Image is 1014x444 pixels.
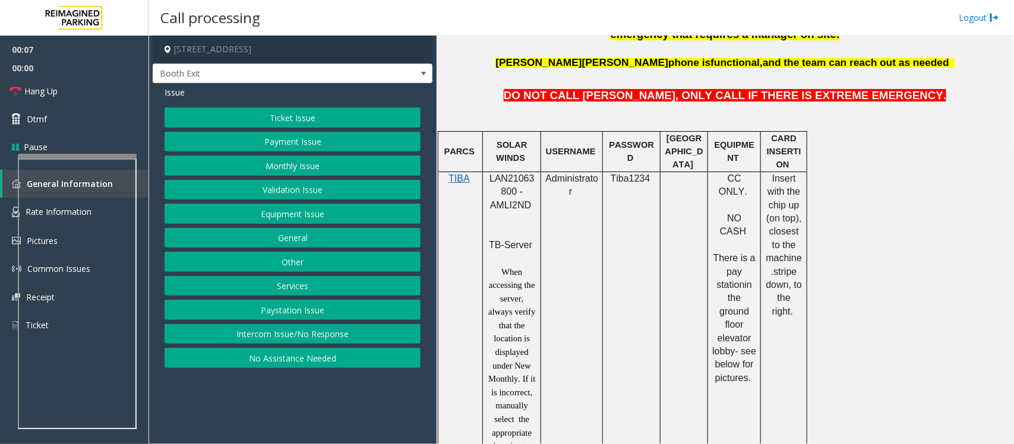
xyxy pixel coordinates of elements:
button: Payment Issue [165,132,421,152]
button: Paystation Issue [165,300,421,320]
span: CARD INSERTION [767,134,801,170]
a: Logout [959,11,999,24]
span: I [772,173,775,183]
span: [PERSON_NAME] [495,56,582,68]
button: Equipment Issue [165,204,421,224]
span: DO NOT CALL [PERSON_NAME], ONLY CALL IF THERE IS EXTREME EMERGENCY. [504,89,946,102]
button: Ticket Issue [165,107,421,128]
img: 'icon' [12,207,20,217]
span: TB-Server [489,240,532,250]
img: 'icon' [12,237,21,245]
span: should only be contacted if you have an emergency that requires a manager on site [611,12,983,40]
button: No Assistance Needed [165,348,421,368]
span: Booth Exit [153,64,376,83]
span: [PERSON_NAME] [582,56,668,68]
span: There is a [713,253,756,263]
img: 'icon' [12,320,20,331]
span: [GEOGRAPHIC_DATA] [665,134,703,170]
img: logout [990,11,999,24]
span: pay station [717,267,745,290]
img: 'icon' [12,293,20,301]
span: PARCS [444,147,475,156]
span: phone is [668,56,710,68]
span: Tiba1234 [611,173,650,183]
img: 'icon' [12,179,21,188]
span: Issue [165,86,185,99]
span: Dtmf [27,113,47,125]
button: Monthly Issue [165,156,421,176]
span: Hang Up [24,85,58,97]
span: USERNAME [546,147,596,156]
span: nsert with the chip up [767,173,803,210]
span: EQUIPMENT [715,140,755,163]
span: and the team can reach out as needed [763,56,949,68]
span: PASSWORD [609,140,654,163]
button: Other [165,252,421,272]
button: Validation Issue [165,180,421,200]
a: General Information [2,170,149,198]
span: . [771,267,773,277]
img: 'icon' [12,264,21,274]
span: LAN21063800 - AMLI2ND [489,173,535,210]
h4: [STREET_ADDRESS] [153,36,432,64]
span: . [745,186,747,196]
h3: Call processing [154,3,266,32]
button: Intercom Issue/No Response [165,324,421,344]
button: Services [165,276,421,296]
span: (on top), closest to the machine [766,213,805,263]
span: NO CASH [720,213,746,236]
span: in the ground floor elevator lobby- see below for pictures. [712,280,759,383]
span: TIBA [448,173,470,183]
span: SOLAR WINDS [496,140,529,163]
span: functional, [710,56,763,68]
span: stripe down, to the right. [766,267,805,316]
button: General [165,228,421,248]
a: TIBA [448,174,470,183]
span: . [836,28,839,40]
span: Pause [24,141,48,153]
